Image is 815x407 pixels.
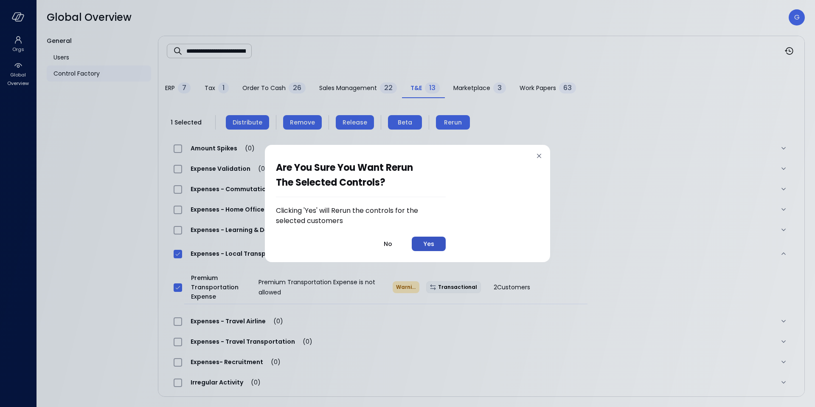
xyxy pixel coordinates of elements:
[412,237,446,251] button: Yes
[371,237,405,251] button: No
[276,160,437,197] h2: Are you sure you want rerun the selected controls?
[276,206,446,226] p: Clicking 'Yes' will Rerun the controls for the selected customers
[384,239,392,249] div: No
[424,239,434,249] div: Yes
